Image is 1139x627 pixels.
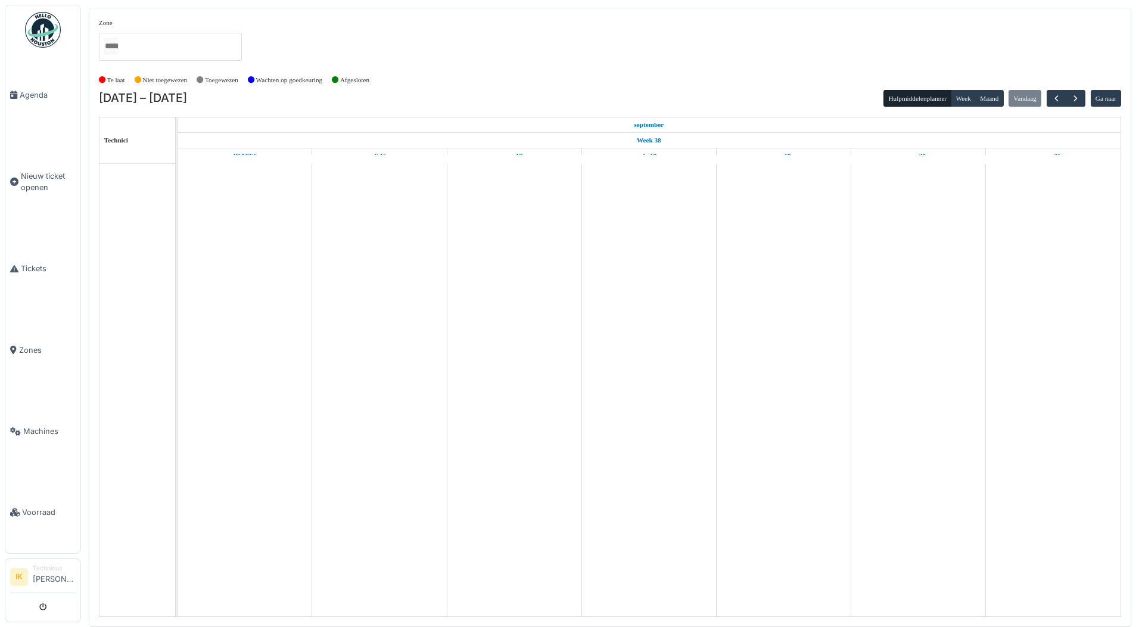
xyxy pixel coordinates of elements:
label: Toegewezen [205,75,238,85]
label: Zone [99,18,113,28]
a: 21 september 2025 [1043,148,1064,163]
a: 15 september 2025 [631,117,667,132]
a: 16 september 2025 [369,148,389,163]
a: Machines [5,391,80,472]
span: Zones [19,344,76,356]
button: Week [951,90,976,107]
input: Alles [104,38,118,55]
a: 20 september 2025 [908,148,929,163]
span: Nieuw ticket openen [21,170,76,193]
li: IK [10,568,28,586]
a: Agenda [5,54,80,135]
span: Machines [23,426,76,437]
img: Badge_color-CXgf-gQk.svg [25,12,61,48]
span: Technici [104,136,128,144]
button: Vandaag [1009,90,1041,107]
span: Tickets [21,263,76,274]
a: Week 38 [634,133,664,148]
a: Zones [5,309,80,390]
label: Te laat [107,75,125,85]
button: Vorige [1047,90,1066,107]
label: Niet toegewezen [142,75,187,85]
a: IK Technicus[PERSON_NAME] [10,564,76,592]
a: 18 september 2025 [638,148,659,163]
li: [PERSON_NAME] [33,564,76,589]
a: 17 september 2025 [503,148,525,163]
label: Wachten op goedkeuring [256,75,323,85]
div: Technicus [33,564,76,573]
label: Afgesloten [340,75,369,85]
span: Agenda [20,89,76,101]
a: 19 september 2025 [773,148,793,163]
button: Volgende [1066,90,1085,107]
span: Voorraad [22,507,76,518]
a: Voorraad [5,472,80,553]
button: Hulpmiddelenplanner [883,90,951,107]
a: 15 september 2025 [231,148,259,163]
button: Ga naar [1091,90,1122,107]
a: Tickets [5,228,80,309]
button: Maand [975,90,1004,107]
h2: [DATE] – [DATE] [99,91,187,105]
a: Nieuw ticket openen [5,135,80,228]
